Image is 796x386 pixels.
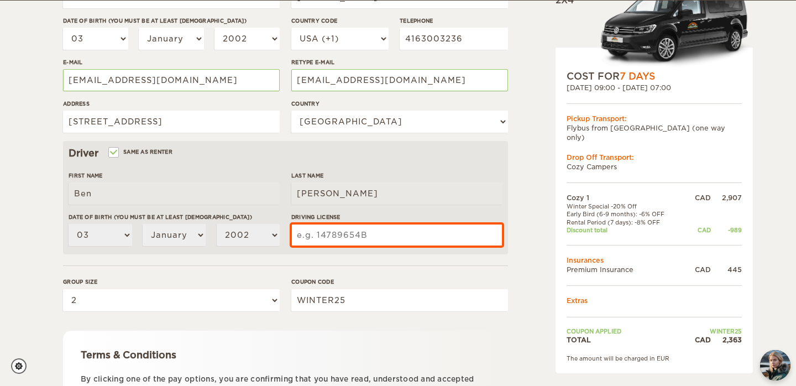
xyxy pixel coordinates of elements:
[567,70,742,83] div: COST FOR
[567,226,685,234] td: Discount total
[685,265,711,274] div: CAD
[69,182,280,205] input: e.g. William
[567,296,742,305] td: Extras
[63,111,280,133] input: e.g. Street, City, Zip Code
[69,213,280,221] label: Date of birth (You must be at least [DEMOGRAPHIC_DATA])
[567,202,685,210] td: Winter Special -20% Off
[69,171,280,180] label: First Name
[63,69,280,91] input: e.g. example@example.com
[567,218,685,226] td: Rental Period (7 days): -8% OFF
[711,335,742,345] div: 2,363
[620,71,655,82] span: 7 Days
[567,162,742,171] td: Cozy Campers
[63,58,280,66] label: E-mail
[400,28,508,50] input: e.g. 1 234 567 890
[760,350,790,380] img: Freyja at Cozy Campers
[63,278,280,286] label: Group size
[567,152,742,161] div: Drop Off Transport:
[685,193,711,202] div: CAD
[567,327,685,335] td: Coupon applied
[567,123,742,142] td: Flybus from [GEOGRAPHIC_DATA] (one way only)
[291,69,508,91] input: e.g. example@example.com
[291,213,502,221] label: Driving License
[567,83,742,92] div: [DATE] 09:00 - [DATE] 07:00
[567,354,742,362] div: The amount will be charged in EUR
[567,335,685,345] td: TOTAL
[567,265,685,274] td: Premium Insurance
[63,100,280,108] label: Address
[711,193,742,202] div: 2,907
[711,226,742,234] div: -989
[291,17,389,25] label: Country Code
[291,278,508,286] label: Coupon code
[760,350,790,380] button: chat-button
[109,147,172,157] label: Same as renter
[291,58,508,66] label: Retype E-mail
[685,335,711,345] div: CAD
[11,358,34,374] a: Cookie settings
[291,224,502,246] input: e.g. 14789654B
[400,17,508,25] label: Telephone
[567,193,685,202] td: Cozy 1
[109,150,117,157] input: Same as renter
[63,17,280,25] label: Date of birth (You must be at least [DEMOGRAPHIC_DATA])
[291,182,502,205] input: e.g. Smith
[69,147,502,160] div: Driver
[81,348,490,362] div: Terms & Conditions
[567,114,742,123] div: Pickup Transport:
[567,210,685,218] td: Early Bird (6-9 months): -6% OFF
[685,226,711,234] div: CAD
[711,265,742,274] div: 445
[291,100,508,108] label: Country
[685,327,742,335] td: WINTER25
[567,255,742,265] td: Insurances
[291,171,502,180] label: Last Name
